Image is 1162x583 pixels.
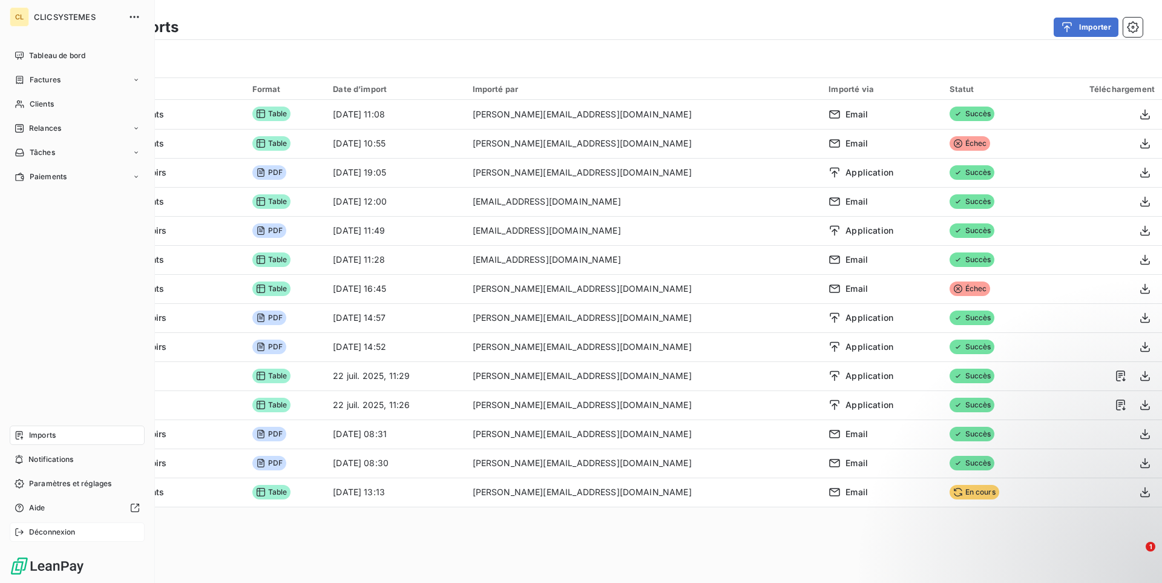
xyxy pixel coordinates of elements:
td: [DATE] 19:05 [326,158,465,187]
span: Application [845,341,893,353]
td: [PERSON_NAME][EMAIL_ADDRESS][DOMAIN_NAME] [465,332,822,361]
span: Table [252,369,291,383]
td: [PERSON_NAME][EMAIL_ADDRESS][DOMAIN_NAME] [465,158,822,187]
span: CLICSYSTEMES [34,12,121,22]
span: Table [252,282,291,296]
span: Succès [950,223,995,238]
td: [DATE] 11:49 [326,216,465,245]
span: Succès [950,427,995,441]
span: Application [845,399,893,411]
td: [EMAIL_ADDRESS][DOMAIN_NAME] [465,245,822,274]
span: Application [845,225,893,237]
span: Succès [950,107,995,121]
span: Table [252,252,291,267]
td: [EMAIL_ADDRESS][DOMAIN_NAME] [465,216,822,245]
span: Email [845,457,868,469]
span: Application [845,166,893,179]
span: Succès [950,311,995,325]
td: [PERSON_NAME][EMAIL_ADDRESS][DOMAIN_NAME] [465,129,822,158]
span: Email [845,196,868,208]
td: [DATE] 10:55 [326,129,465,158]
td: [DATE] 08:31 [326,420,465,449]
td: 22 juil. 2025, 11:29 [326,361,465,390]
span: Clients [30,99,54,110]
td: [EMAIL_ADDRESS][DOMAIN_NAME] [465,187,822,216]
span: PDF [252,223,286,238]
td: 22 juil. 2025, 11:26 [326,390,465,420]
td: [PERSON_NAME][EMAIL_ADDRESS][DOMAIN_NAME] [465,390,822,420]
a: Imports [10,426,145,445]
td: [DATE] 14:52 [326,332,465,361]
a: Paiements [10,167,145,186]
button: Importer [1054,18,1118,37]
div: Statut [950,84,1033,94]
span: Email [845,283,868,295]
a: Tableau de bord [10,46,145,65]
span: Email [845,108,868,120]
span: PDF [252,340,286,354]
span: PDF [252,427,286,441]
span: Échec [950,136,991,151]
td: [PERSON_NAME][EMAIL_ADDRESS][DOMAIN_NAME] [465,100,822,129]
a: Aide [10,498,145,518]
a: Relances [10,119,145,138]
td: [DATE] 12:00 [326,187,465,216]
span: 1 [1146,542,1155,552]
span: Table [252,485,291,499]
iframe: Intercom live chat [1121,542,1150,571]
span: Application [845,370,893,382]
span: Table [252,194,291,209]
span: Succès [950,165,995,180]
td: [PERSON_NAME][EMAIL_ADDRESS][DOMAIN_NAME] [465,420,822,449]
span: Succès [950,456,995,470]
span: Table [252,398,291,412]
span: Paiements [30,171,67,182]
div: Date d’import [333,84,458,94]
a: Tâches [10,143,145,162]
span: Paramètres et réglages [29,478,111,489]
span: Tableau de bord [29,50,85,61]
span: Échec [950,282,991,296]
div: CL [10,7,29,27]
div: Format [252,84,319,94]
td: [DATE] 16:45 [326,274,465,303]
span: Aide [29,502,45,513]
span: Relances [29,123,61,134]
td: [PERSON_NAME][EMAIL_ADDRESS][DOMAIN_NAME] [465,303,822,332]
span: Succès [950,340,995,354]
span: Table [252,136,291,151]
div: Importé par [473,84,815,94]
iframe: Intercom notifications message [920,466,1162,550]
span: Email [845,486,868,498]
span: PDF [252,165,286,180]
a: Paramètres et réglages [10,474,145,493]
span: Notifications [28,454,73,465]
span: Email [845,428,868,440]
td: [DATE] 08:30 [326,449,465,478]
span: Succès [950,398,995,412]
td: [DATE] 14:57 [326,303,465,332]
td: [DATE] 11:28 [326,245,465,274]
span: Imports [29,430,56,441]
a: Factures [10,70,145,90]
span: PDF [252,311,286,325]
td: [PERSON_NAME][EMAIL_ADDRESS][DOMAIN_NAME] [465,478,822,507]
div: Importé via [829,84,934,94]
img: Logo LeanPay [10,556,85,576]
span: Déconnexion [29,527,76,538]
span: Tâches [30,147,55,158]
a: Clients [10,94,145,114]
span: Factures [30,74,61,85]
td: [PERSON_NAME][EMAIL_ADDRESS][DOMAIN_NAME] [465,274,822,303]
span: Succès [950,369,995,383]
td: [DATE] 13:13 [326,478,465,507]
td: [DATE] 11:08 [326,100,465,129]
span: Succès [950,252,995,267]
td: [PERSON_NAME][EMAIL_ADDRESS][DOMAIN_NAME] [465,361,822,390]
span: PDF [252,456,286,470]
span: Email [845,254,868,266]
span: Table [252,107,291,121]
div: Téléchargement [1048,84,1155,94]
span: Succès [950,194,995,209]
td: [PERSON_NAME][EMAIL_ADDRESS][DOMAIN_NAME] [465,449,822,478]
